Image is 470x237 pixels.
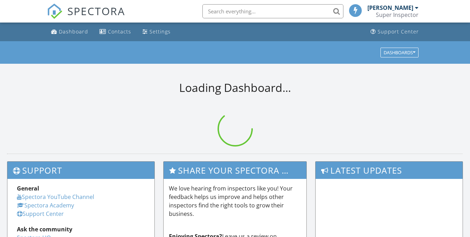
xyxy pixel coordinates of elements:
div: [PERSON_NAME] [367,4,413,11]
h3: Share Your Spectora Experience [164,162,306,179]
div: Ask the community [17,225,145,233]
a: Spectora YouTube Channel [17,193,94,201]
a: SPECTORA [47,10,125,24]
div: Dashboards [384,50,415,55]
h3: Support [7,162,154,179]
button: Dashboards [380,48,419,57]
div: Dashboard [59,28,88,35]
a: Contacts [97,25,134,38]
a: Dashboard [48,25,91,38]
a: Support Center [17,210,64,218]
img: The Best Home Inspection Software - Spectora [47,4,62,19]
a: Settings [140,25,173,38]
div: Settings [149,28,171,35]
span: SPECTORA [67,4,125,18]
div: Super Inspector [376,11,419,18]
input: Search everything... [202,4,343,18]
strong: General [17,185,39,192]
h3: Latest Updates [316,162,463,179]
div: Contacts [108,28,131,35]
p: We love hearing from inspectors like you! Your feedback helps us improve and helps other inspecto... [169,184,301,218]
a: Support Center [368,25,422,38]
a: Spectora Academy [17,201,74,209]
div: Support Center [378,28,419,35]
